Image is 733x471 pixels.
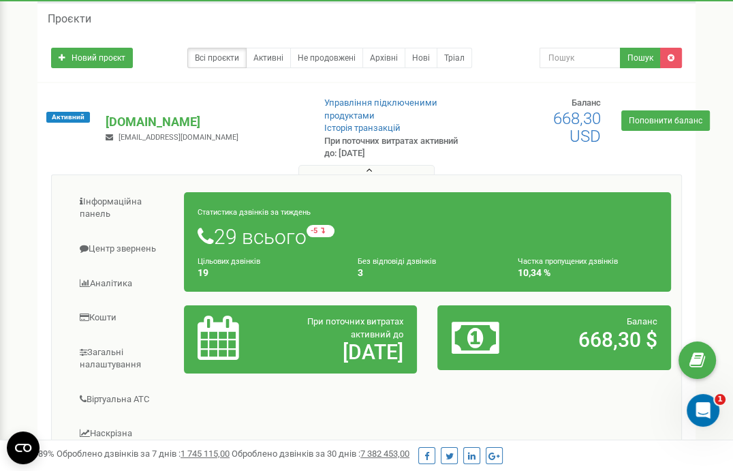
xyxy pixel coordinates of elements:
p: [DOMAIN_NAME] [106,113,302,131]
h2: [DATE] [273,341,404,363]
span: 668,30 USD [553,109,601,146]
span: [EMAIL_ADDRESS][DOMAIN_NAME] [119,133,238,142]
a: Наскрізна аналітика [62,417,185,463]
button: Пошук [620,48,661,68]
small: -5 [307,225,334,237]
a: Загальні налаштування [62,336,185,382]
small: Цільових дзвінків [198,257,260,266]
a: Не продовжені [290,48,363,68]
a: Нові [405,48,437,68]
a: Аналiтика [62,267,185,301]
h2: 668,30 $ [527,329,657,351]
span: Оброблено дзвінків за 30 днів : [232,449,409,459]
a: Віртуальна АТС [62,383,185,416]
span: Баланс [572,97,601,108]
a: Центр звернень [62,232,185,266]
small: Без відповіді дзвінків [358,257,436,266]
button: Open CMP widget [7,431,40,464]
small: Частка пропущених дзвінків [518,257,618,266]
a: Управління підключеними продуктами [324,97,437,121]
iframe: Intercom live chat [687,394,719,427]
a: Активні [246,48,291,68]
span: Баланс [627,316,657,326]
h1: 29 всього [198,225,657,248]
span: Активний [46,112,90,123]
u: 1 745 115,00 [181,449,230,459]
span: При поточних витратах активний до [307,316,403,339]
a: Архівні [362,48,405,68]
a: Інформаційна панель [62,185,185,231]
h4: 3 [358,268,497,278]
span: Оброблено дзвінків за 7 днів : [57,449,230,459]
span: 1 [715,394,726,405]
a: Кошти [62,301,185,335]
a: Історія транзакцій [324,123,401,133]
a: Тріал [437,48,472,68]
u: 7 382 453,00 [360,449,409,459]
p: При поточних витратах активний до: [DATE] [324,135,467,160]
small: Статистика дзвінків за тиждень [198,208,311,217]
h5: Проєкти [48,13,91,25]
a: Всі проєкти [187,48,247,68]
input: Пошук [540,48,621,68]
a: Новий проєкт [51,48,133,68]
h4: 19 [198,268,337,278]
h4: 10,34 % [518,268,657,278]
a: Поповнити баланс [621,110,710,131]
